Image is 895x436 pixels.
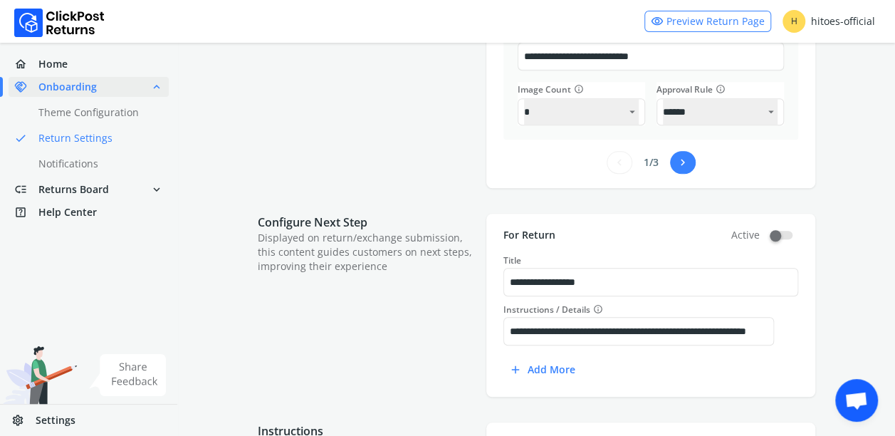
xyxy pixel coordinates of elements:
span: visibility [651,11,664,31]
span: expand_less [150,77,163,97]
a: Open chat [835,379,878,422]
div: hitoes-official [783,10,875,33]
p: Configure Next Step [258,214,472,231]
p: Displayed on return/exchange submission, this content guides customers on next steps, improving t... [258,231,472,274]
button: info [571,82,584,97]
img: share feedback [89,354,167,396]
button: chevron_left [607,151,632,174]
span: help_center [14,202,38,222]
img: Logo [14,9,105,37]
span: H [783,10,805,33]
span: info [716,82,726,96]
label: Instructions / Details [503,302,773,317]
a: visibilityPreview Return Page [644,11,771,32]
span: Help Center [38,205,97,219]
p: For Return [503,228,555,242]
a: doneReturn Settings [9,128,186,148]
span: Settings [36,413,75,427]
span: Returns Board [38,182,109,197]
span: chevron_left [613,152,626,172]
button: Instructions / Details [590,302,603,317]
span: Onboarding [38,80,97,94]
span: 1 / 3 [644,155,659,170]
span: Active [731,228,760,242]
span: chevron_right [676,152,689,172]
span: info [574,82,584,96]
button: chevron_right [670,151,696,174]
span: home [14,54,38,74]
span: low_priority [14,180,38,199]
label: Title [503,254,521,266]
div: Approval Rule [656,82,784,97]
button: addAdd more [503,357,581,383]
span: add [509,360,522,380]
span: settings [11,410,36,430]
span: handshake [14,77,38,97]
div: Add more [509,360,575,380]
div: Image Count [518,82,645,97]
button: info [713,82,726,97]
span: Home [38,57,68,71]
a: Theme Configuration [9,103,186,123]
span: info [593,302,603,316]
a: help_centerHelp Center [9,202,169,222]
span: expand_more [150,180,163,199]
a: homeHome [9,54,169,74]
a: Notifications [9,154,186,174]
span: done [14,128,27,148]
